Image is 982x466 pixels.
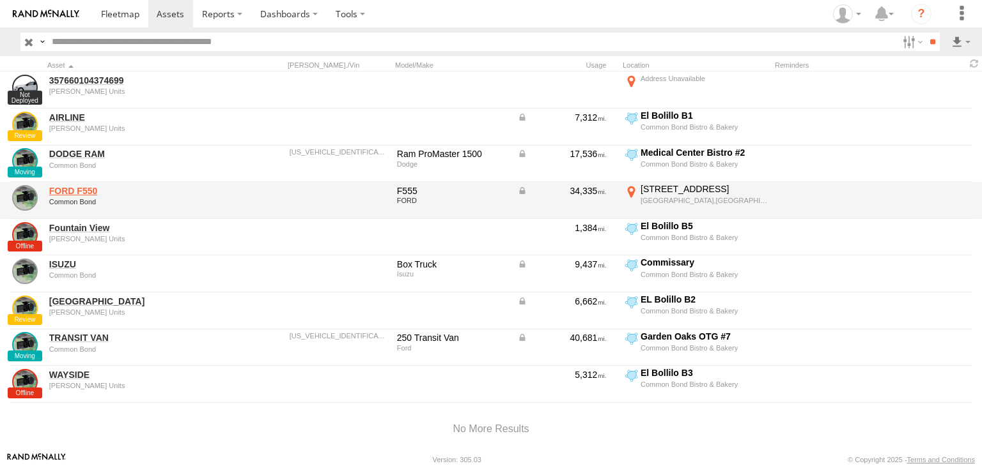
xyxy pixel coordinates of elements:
[12,369,38,395] a: View Asset Details
[49,259,224,270] a: ISUZU
[49,369,224,380] a: WAYSIDE
[397,160,508,168] div: Dodge
[49,235,224,243] div: undefined
[395,61,510,70] div: Model/Make
[49,185,224,197] a: FORD F550
[641,306,768,315] div: Common Bond Bistro & Bakery
[641,367,768,379] div: El Bollilo B3
[517,259,607,270] div: Data from Vehicle CANbus
[49,162,224,169] div: undefined
[623,110,770,144] label: Click to View Current Location
[641,257,768,268] div: Commissary
[12,222,38,248] a: View Asset Details
[12,296,38,321] a: View Asset Details
[641,343,768,352] div: Common Bond Bistro & Bakery
[49,112,224,123] a: AIRLINE
[641,294,768,305] div: EL Bolillo B2
[49,198,224,206] div: undefined
[517,332,607,343] div: Data from Vehicle CANbus
[623,257,770,291] label: Click to View Current Location
[12,148,38,174] a: View Asset Details
[641,110,768,121] div: El Bolillo B1
[517,222,607,234] div: 1,384
[517,148,607,160] div: Data from Vehicle CANbus
[641,160,768,169] div: Common Bond Bistro & Bakery
[829,4,866,24] div: Sonny Corpus
[13,10,79,19] img: rand-logo.svg
[641,123,768,132] div: Common Bond Bistro & Bakery
[290,148,388,156] div: 3C6TRVAG0KE504576
[290,332,388,340] div: 1FTBR1C80LKB35980
[623,331,770,365] label: Click to View Current Location
[49,332,224,343] a: TRANSIT VAN
[12,332,38,357] a: View Asset Details
[515,61,618,70] div: Usage
[12,75,38,100] a: View Asset Details
[37,33,47,51] label: Search Query
[397,148,508,160] div: Ram ProMaster 1500
[641,220,768,232] div: El Bolillo B5
[907,456,975,463] a: Terms and Conditions
[397,185,508,197] div: F555
[641,380,768,389] div: Common Bond Bistro & Bakery
[517,369,607,380] div: 5,312
[517,296,607,307] div: Data from Vehicle CANbus
[49,222,224,234] a: Fountain View
[49,308,224,316] div: undefined
[623,147,770,181] label: Click to View Current Location
[623,294,770,328] label: Click to View Current Location
[911,4,931,24] i: ?
[641,233,768,242] div: Common Bond Bistro & Bakery
[49,75,224,86] a: 357660104374699
[517,112,607,123] div: Data from Vehicle CANbus
[397,344,508,352] div: Ford
[641,196,768,205] div: [GEOGRAPHIC_DATA],[GEOGRAPHIC_DATA]
[397,197,508,204] div: FORD
[623,367,770,402] label: Click to View Current Location
[623,220,770,255] label: Click to View Current Location
[641,270,768,279] div: Common Bond Bistro & Bakery
[49,345,224,353] div: undefined
[288,61,390,70] div: [PERSON_NAME]./Vin
[950,33,972,51] label: Export results as...
[49,271,224,279] div: undefined
[12,112,38,137] a: View Asset Details
[623,183,770,218] label: Click to View Current Location
[12,259,38,284] a: View Asset Details
[397,270,508,278] div: Isuzu
[641,331,768,342] div: Garden Oaks OTG #7
[47,61,226,70] div: Click to Sort
[49,87,224,95] div: undefined
[49,296,224,307] a: [GEOGRAPHIC_DATA]
[49,148,224,160] a: DODGE RAM
[898,33,925,51] label: Search Filter Options
[7,453,66,466] a: Visit our Website
[848,456,975,463] div: © Copyright 2025 -
[433,456,481,463] div: Version: 305.03
[623,73,770,107] label: Click to View Current Location
[623,61,770,70] div: Location
[397,259,508,270] div: Box Truck
[641,183,768,195] div: [STREET_ADDRESS]
[517,185,607,197] div: Data from Vehicle CANbus
[12,185,38,211] a: View Asset Details
[49,382,224,389] div: undefined
[641,147,768,158] div: Medical Center Bistro #2
[967,57,982,70] span: Refresh
[397,332,508,343] div: 250 Transit Van
[49,124,224,132] div: undefined
[775,61,876,70] div: Reminders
